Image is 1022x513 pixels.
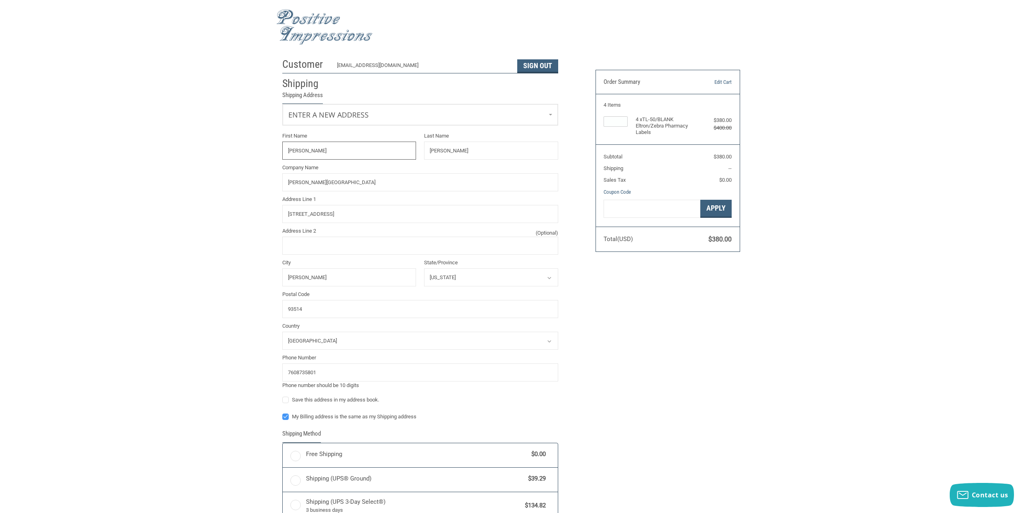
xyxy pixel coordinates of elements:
h2: Customer [282,58,329,71]
span: $0.00 [719,177,732,183]
h3: Order Summary [604,78,691,86]
span: Contact us [972,491,1008,499]
label: Save this address in my address book. [282,397,558,403]
a: Coupon Code [604,189,631,195]
label: My Billing address is the same as my Shipping address [282,414,558,420]
div: $380.00 [700,116,732,124]
small: (Optional) [536,229,558,237]
label: Address Line 1 [282,195,558,203]
span: $0.00 [528,450,546,459]
span: Shipping [604,165,623,171]
h4: 4 x TL-50/BLANK Eltron/Zebra Pharmacy Labels [636,116,698,136]
span: Shipping (UPS® Ground) [306,474,524,483]
div: $400.00 [700,124,732,132]
button: Sign Out [517,59,558,73]
label: First Name [282,132,416,140]
span: $380.00 [714,154,732,160]
span: Enter a new address [288,110,369,120]
span: $380.00 [708,235,732,243]
label: Country [282,322,558,330]
label: State/Province [424,259,558,267]
label: Company Name [282,164,558,172]
label: Address Line 2 [282,227,558,235]
h3: 4 Items [604,102,732,108]
label: Last Name [424,132,558,140]
img: Positive Impressions [276,9,373,45]
span: Total (USD) [604,235,633,243]
span: Free Shipping [306,450,528,459]
label: Postal Code [282,290,558,298]
legend: Shipping Method [282,429,321,442]
a: Enter or select a different address [283,104,558,125]
span: Subtotal [604,154,622,160]
a: Edit Cart [691,78,732,86]
div: [EMAIL_ADDRESS][DOMAIN_NAME] [337,61,509,73]
label: Phone Number [282,354,558,362]
button: Apply [700,200,732,218]
span: -- [728,165,732,171]
div: Phone number should be 10 digits [282,381,558,389]
input: Gift Certificate or Coupon Code [604,200,700,218]
legend: Shipping Address [282,91,323,104]
span: $134.82 [521,501,546,510]
label: City [282,259,416,267]
button: Contact us [950,483,1014,507]
span: $39.29 [524,474,546,483]
h2: Shipping [282,77,329,90]
span: Sales Tax [604,177,626,183]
